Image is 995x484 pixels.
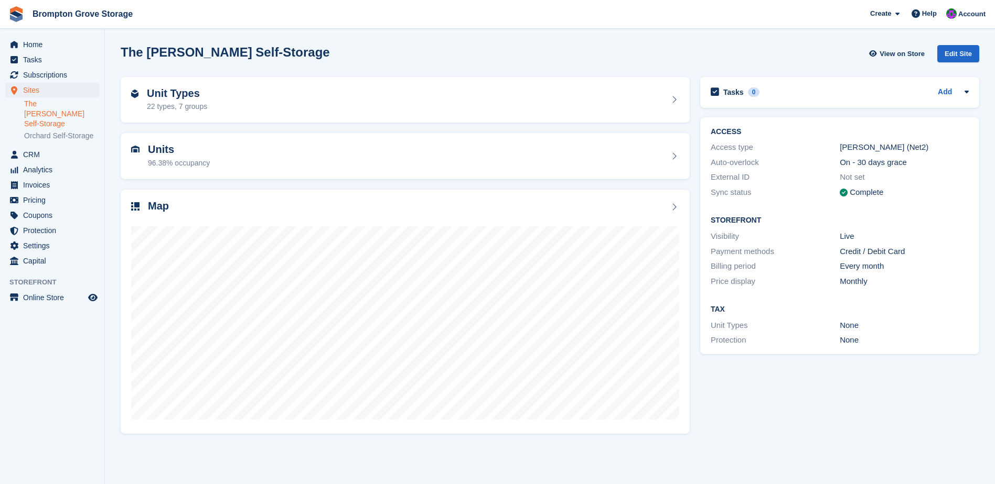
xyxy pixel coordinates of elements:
div: Auto-overlock [711,157,840,169]
div: [PERSON_NAME] (Net2) [840,141,969,153]
div: Access type [711,141,840,153]
span: Tasks [23,52,86,67]
span: Protection [23,223,86,238]
div: External ID [711,171,840,183]
a: The [PERSON_NAME] Self-Storage [24,99,99,129]
img: unit-icn-7be61d7bf1b0ce9d3e12c5938cc71ed9869f7b940bace4675aadf7bd6d80202e.svg [131,146,140,153]
a: menu [5,254,99,268]
span: Help [922,8,937,19]
a: Brompton Grove Storage [28,5,137,23]
h2: ACCESS [711,128,969,136]
img: stora-icon-8386f47178a22dfd0bd8f6a31ec36ba5ce8667c1dd55bd0f319d3a0aa187defe.svg [8,6,24,22]
h2: Unit Types [147,87,207,100]
a: menu [5,290,99,305]
div: Live [840,230,969,243]
h2: Storefront [711,216,969,225]
span: Create [870,8,891,19]
a: menu [5,83,99,97]
div: Complete [850,186,883,199]
span: Invoices [23,178,86,192]
span: Pricing [23,193,86,207]
div: Monthly [840,276,969,288]
a: menu [5,178,99,192]
a: menu [5,37,99,52]
div: None [840,334,969,346]
div: Payment methods [711,246,840,258]
span: Analytics [23,162,86,177]
a: menu [5,162,99,177]
span: Account [958,9,986,19]
span: Online Store [23,290,86,305]
a: menu [5,68,99,82]
span: Subscriptions [23,68,86,82]
span: CRM [23,147,86,162]
span: Storefront [9,277,104,288]
a: Unit Types 22 types, 7 groups [121,77,690,123]
div: Edit Site [937,45,979,62]
span: View on Store [880,49,925,59]
span: Home [23,37,86,52]
div: Credit / Debit Card [840,246,969,258]
h2: Tax [711,305,969,314]
a: Preview store [87,291,99,304]
h2: Tasks [723,87,744,97]
a: menu [5,193,99,207]
a: Units 96.38% occupancy [121,133,690,179]
div: Billing period [711,260,840,272]
a: menu [5,238,99,253]
div: Every month [840,260,969,272]
div: Unit Types [711,320,840,332]
div: Protection [711,334,840,346]
div: 22 types, 7 groups [147,101,207,112]
a: Orchard Self-Storage [24,131,99,141]
div: Sync status [711,186,840,199]
a: Add [938,86,952,98]
img: map-icn-33ee37083ee616e46c38cad1a60f524a97daa1e2b2c8c0bc3eb3415660979fc1.svg [131,202,140,211]
div: Price display [711,276,840,288]
div: Not set [840,171,969,183]
img: Jo Brock [946,8,957,19]
span: Settings [23,238,86,253]
div: 0 [748,87,760,97]
h2: Units [148,144,210,156]
a: menu [5,147,99,162]
h2: The [PERSON_NAME] Self-Storage [121,45,330,59]
div: None [840,320,969,332]
span: Capital [23,254,86,268]
div: On - 30 days grace [840,157,969,169]
img: unit-type-icn-2b2737a686de81e16bb02015468b77c625bbabd49415b5ef34ead5e3b44a266d.svg [131,90,138,98]
span: Coupons [23,208,86,223]
span: Sites [23,83,86,97]
h2: Map [148,200,169,212]
a: Map [121,190,690,434]
a: menu [5,208,99,223]
a: menu [5,52,99,67]
div: 96.38% occupancy [148,158,210,169]
div: Visibility [711,230,840,243]
a: Edit Site [937,45,979,67]
a: menu [5,223,99,238]
a: View on Store [868,45,929,62]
